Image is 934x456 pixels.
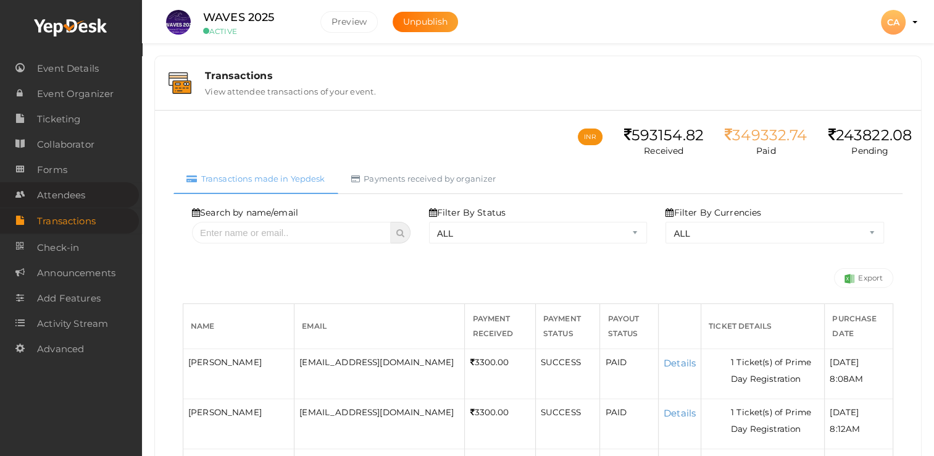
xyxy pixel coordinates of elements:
label: View attendee transactions of your event. [205,82,376,96]
span: Event Organizer [37,82,114,106]
span: Advanced [37,337,84,361]
img: Success [844,274,854,284]
span: [PERSON_NAME] [188,357,262,367]
td: PAID [600,348,659,399]
div: 349332.74 [725,127,807,145]
img: S4WQAGVX_small.jpeg [166,10,191,35]
img: bank-details.svg [169,72,191,94]
th: Name [183,303,294,348]
span: [EMAIL_ADDRESS][DOMAIN_NAME] [299,407,454,417]
p: Paid [725,145,807,157]
th: Payment Status [535,303,600,348]
span: [PERSON_NAME] [188,407,262,417]
th: Payout Status [600,303,659,348]
input: Enter name or email.. [192,222,391,243]
a: Details [664,357,696,369]
span: [DATE] 8:12AM [830,407,860,434]
span: Activity Stream [37,311,108,336]
label: Search by name/email [192,206,298,219]
span: Add Features [37,286,101,311]
a: Details [664,407,696,419]
span: [EMAIL_ADDRESS][DOMAIN_NAME] [299,357,454,367]
button: INR [578,129,603,145]
span: Event Details [37,56,99,81]
a: Transactions made in Yepdesk [173,164,338,194]
label: WAVES 2025 [203,9,274,27]
a: Payments received by organizer [338,164,509,194]
span: Forms [37,158,67,182]
span: Announcements [37,261,115,285]
button: CA [877,9,909,35]
span: Ticketing [37,107,80,132]
span: Check-in [37,235,79,260]
span: Collaborator [37,132,94,157]
td: PAID [600,399,659,449]
label: Filter By Status [429,206,506,219]
a: Transactions View attendee transactions of your event. [161,87,915,99]
span: Unpublish [403,16,448,27]
span: Transactions [37,209,96,234]
span: [DATE] 8:08AM [830,357,863,384]
profile-pic: CA [881,17,906,28]
div: 593154.82 [624,127,704,145]
th: Ticket Details [701,303,825,348]
span: 3300.00 [470,357,509,367]
div: 243822.08 [828,127,912,145]
small: ACTIVE [203,27,302,36]
span: Attendees [37,183,85,208]
a: Export [834,268,893,288]
th: Email [294,303,465,348]
button: Unpublish [393,12,458,32]
span: 3300.00 [470,407,509,417]
button: Preview [320,11,378,33]
th: Purchase Date [825,303,893,348]
li: 1 Ticket(s) of Prime Day Registration [731,404,819,437]
div: Transactions [205,70,907,82]
p: Received [624,145,704,157]
span: SUCCESS [541,407,581,417]
span: SUCCESS [541,357,581,367]
li: 1 Ticket(s) of Prime Day Registration [731,354,819,387]
div: CA [881,10,906,35]
th: Payment Received [465,303,535,348]
label: Filter By Currencies [665,206,761,219]
p: Pending [828,145,912,157]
